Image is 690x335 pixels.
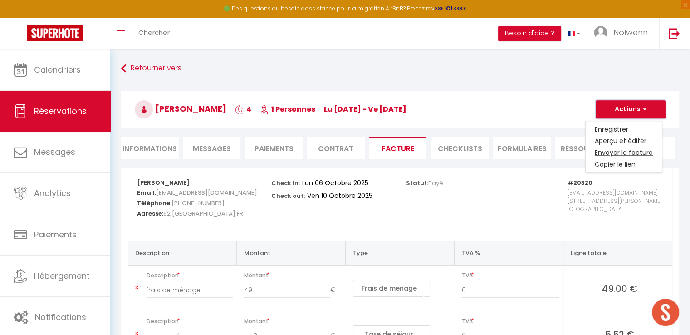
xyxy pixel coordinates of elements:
[369,137,427,159] li: Facture
[171,197,225,210] span: [PHONE_NUMBER]
[138,28,170,37] span: Chercher
[493,137,551,159] li: FORMULAIRES
[435,5,466,12] a: >>> ICI <<<<
[271,190,305,200] p: Check out:
[237,241,346,265] th: Montant
[128,241,237,265] th: Description
[669,28,680,39] img: logout
[244,269,342,282] span: Montant
[147,315,233,328] span: Description
[461,269,559,282] span: TVA
[613,27,648,38] span: Nolwenn
[406,177,443,187] p: Statut:
[586,123,662,135] a: Enregistrer
[121,137,179,159] li: Informations
[324,104,406,114] span: lu [DATE] - ve [DATE]
[571,282,668,295] span: 49.00 €
[428,179,443,187] span: Payé
[260,104,315,114] span: 1 Personnes
[652,299,679,326] div: Ouvrir le chat
[244,315,342,328] span: Montant
[498,26,561,41] button: Besoin d'aide ?
[163,207,243,220] span: 62 [GEOGRAPHIC_DATA] FR
[563,241,672,265] th: Ligne totale
[132,18,176,49] a: Chercher
[34,146,75,158] span: Messages
[568,187,663,232] p: [EMAIL_ADDRESS][DOMAIN_NAME] [STREET_ADDRESS][PERSON_NAME] [GEOGRAPHIC_DATA]
[34,270,90,281] span: Hébergement
[35,311,86,323] span: Notifications
[121,60,679,77] a: Retourner vers
[245,137,303,159] li: Paiements
[594,26,607,39] img: ...
[587,18,659,49] a: ... Nolwenn
[27,25,83,41] img: Super Booking
[34,64,81,75] span: Calendriers
[137,209,163,218] strong: Adresse:
[271,177,300,187] p: Check in:
[137,188,156,197] strong: Email:
[431,137,489,159] li: CHECKLISTS
[135,103,226,114] span: [PERSON_NAME]
[586,159,662,171] a: Copier le lien
[34,187,71,199] span: Analytics
[137,199,171,207] strong: Téléphone:
[596,100,666,118] button: Actions
[34,229,77,240] span: Paiements
[346,241,455,265] th: Type
[586,135,662,147] a: Aperçu et éditer
[461,315,559,328] span: TVA
[147,269,233,282] span: Description
[307,137,365,159] li: Contrat
[193,143,231,154] span: Messages
[568,178,592,187] strong: #20320
[34,105,87,117] span: Réservations
[235,104,251,114] span: 4
[555,137,613,159] li: Ressources
[454,241,563,265] th: TVA %
[156,186,257,199] span: [EMAIL_ADDRESS][DOMAIN_NAME]
[330,282,342,298] span: €
[137,178,190,187] strong: [PERSON_NAME]
[586,147,662,159] a: Envoyer la facture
